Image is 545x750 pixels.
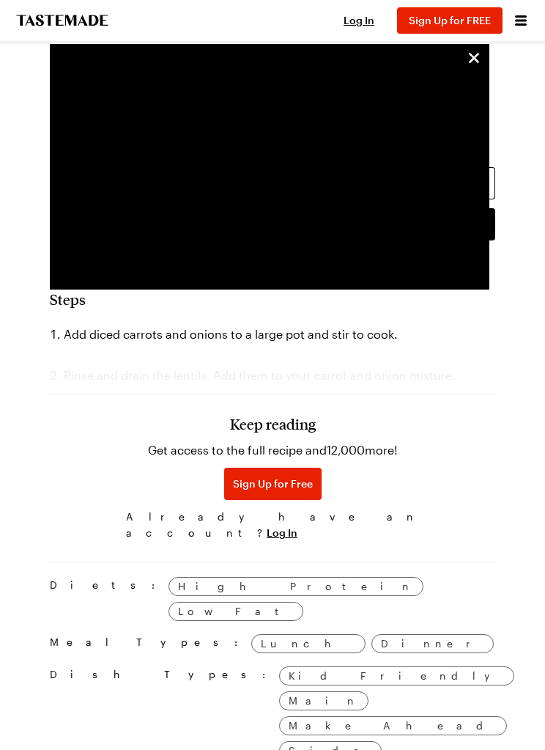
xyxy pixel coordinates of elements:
span: Already have an account? [126,509,419,541]
button: Open menu [511,11,530,30]
a: High Protein [168,577,423,596]
span: Kid Friendly [289,668,505,684]
button: Log In [330,13,388,28]
button: Sign Up for FREE [397,7,503,34]
li: Add diced carrots and onions to a large pot and stir to cook. [50,323,495,346]
a: Make Ahead [279,716,507,735]
a: Low Fat [168,602,303,621]
span: Meal Types: [50,634,245,653]
span: Dinner [381,636,484,652]
span: Lunch [261,636,356,652]
span: Sign Up for FREE [409,14,491,26]
span: Sign Up for Free [233,477,313,491]
a: Dinner [371,634,494,653]
span: Main [289,693,359,709]
a: Kid Friendly [279,666,514,685]
video-js: Video Player [50,43,489,290]
h2: Steps [50,290,495,308]
span: Diets: [50,577,163,621]
p: Get access to the full recipe and 12,000 more! [148,441,398,459]
button: Sign Up for Free [224,468,322,500]
a: Lunch [251,634,366,653]
button: unsticky [464,48,483,67]
a: To Tastemade Home Page [15,15,110,26]
span: High Protein [178,578,414,595]
button: Log In [267,526,297,540]
span: Low Fat [178,603,294,620]
a: Main [279,691,368,710]
span: Log In [344,14,374,26]
span: Make Ahead [289,718,497,734]
h3: Keep reading [230,415,316,433]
